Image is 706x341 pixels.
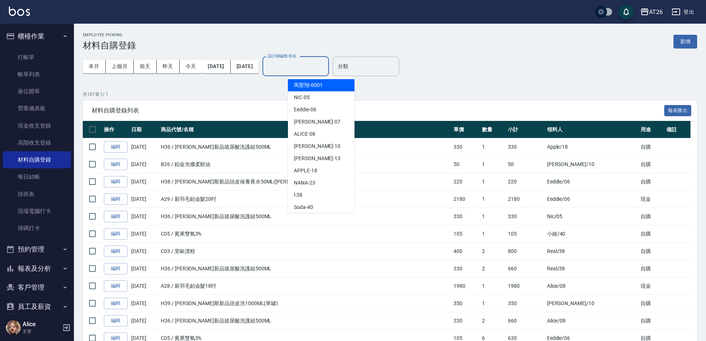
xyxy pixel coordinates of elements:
[159,277,452,295] td: A28 / 新羽毛鉑金髮18吋
[129,260,159,277] td: [DATE]
[545,208,639,225] td: Nic /05
[3,49,71,66] a: 打帳單
[480,277,506,295] td: 1
[104,263,128,274] a: 編輯
[545,260,639,277] td: Real /38
[3,220,71,237] a: 掃碼打卡
[9,7,30,16] img: Logo
[129,156,159,173] td: [DATE]
[3,83,71,100] a: 座位開單
[664,107,692,114] a: 報表匯出
[159,121,452,138] th: 商品代號/名稱
[134,60,157,73] button: 前天
[480,156,506,173] td: 1
[157,60,180,73] button: 昨天
[545,225,639,243] td: 小綾 /40
[159,138,452,156] td: H36 / [PERSON_NAME]新品玻尿酸洗護組500ML
[202,60,230,73] button: [DATE]
[129,295,159,312] td: [DATE]
[104,176,128,188] a: 編輯
[83,40,136,51] h3: 材料自購登錄
[506,243,545,260] td: 800
[639,121,665,138] th: 用途
[3,66,71,83] a: 帳單列表
[129,190,159,208] td: [DATE]
[104,228,128,240] a: 編輯
[3,100,71,117] a: 營業儀表板
[3,134,71,151] a: 高階收支登錄
[3,259,71,278] button: 報表及分析
[92,107,664,114] span: 材料自購登錄列表
[104,315,128,327] a: 編輯
[452,156,480,173] td: 50
[506,121,545,138] th: 小計
[294,203,313,211] span: Soda -40
[294,106,316,114] span: Eeddie -06
[639,173,665,190] td: 自購
[294,130,315,138] span: ALICE -08
[6,320,21,335] img: Person
[452,243,480,260] td: 400
[294,179,315,187] span: NANA -23
[129,312,159,330] td: [DATE]
[159,243,452,260] td: C03 / 里歐漂粉
[480,312,506,330] td: 2
[506,260,545,277] td: 660
[452,260,480,277] td: 330
[506,208,545,225] td: 330
[102,121,129,138] th: 操作
[506,156,545,173] td: 50
[480,138,506,156] td: 1
[452,208,480,225] td: 330
[159,173,452,190] td: H38 / [PERSON_NAME]斯新品頭皮保養香水50ML([PERSON_NAME])
[104,280,128,292] a: 編輯
[268,53,296,59] label: 設計師編號/姓名
[637,4,666,20] button: AT26
[294,94,310,101] span: NIC -05
[639,243,665,260] td: 自購
[639,208,665,225] td: 自購
[294,167,317,175] span: APPLE -18
[106,60,134,73] button: 上個月
[129,277,159,295] td: [DATE]
[669,5,697,19] button: 登出
[480,225,506,243] td: 1
[545,121,639,138] th: 領料人
[129,173,159,190] td: [DATE]
[104,211,128,222] a: 編輯
[294,142,340,150] span: [PERSON_NAME] -10
[452,190,480,208] td: 2180
[129,225,159,243] td: [DATE]
[159,260,452,277] td: H36 / [PERSON_NAME]新品玻尿酸洗護組500ML
[3,151,71,168] a: 材料自購登錄
[545,173,639,190] td: Eeddie /06
[3,186,71,203] a: 排班表
[480,121,506,138] th: 數量
[159,312,452,330] td: H36 / [PERSON_NAME]新品玻尿酸洗護組500ML
[506,173,545,190] td: 220
[452,225,480,243] td: 105
[639,260,665,277] td: 自購
[3,27,71,46] button: 櫃檯作業
[619,4,634,19] button: save
[159,295,452,312] td: H39 / [PERSON_NAME]斯新品頭皮洗1000ML(單罐)
[639,295,665,312] td: 自購
[452,121,480,138] th: 單價
[480,260,506,277] td: 2
[506,312,545,330] td: 660
[480,190,506,208] td: 1
[506,225,545,243] td: 105
[506,138,545,156] td: 330
[506,295,545,312] td: 350
[180,60,202,73] button: 今天
[639,190,665,208] td: 現金
[639,225,665,243] td: 自購
[3,278,71,297] button: 客戶管理
[452,295,480,312] td: 350
[665,121,690,138] th: 備註
[3,297,71,316] button: 員工及薪資
[104,141,128,153] a: 編輯
[104,159,128,170] a: 編輯
[480,173,506,190] td: 1
[673,35,697,48] button: 新增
